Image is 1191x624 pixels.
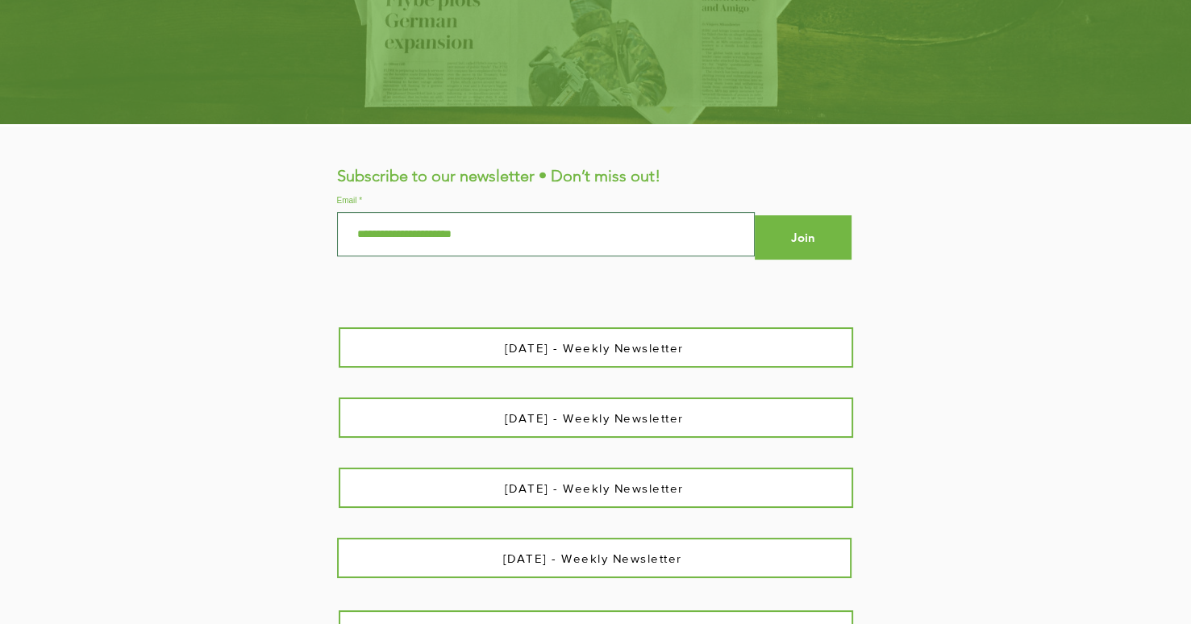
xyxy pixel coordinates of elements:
[503,551,682,565] span: [DATE] - Weekly Newsletter
[791,229,815,246] span: Join
[337,197,755,205] label: Email
[339,397,853,438] a: 2/6/24 - Weekly Newsletter
[505,341,684,355] span: [DATE] - Weekly Newsletter
[505,411,684,425] span: [DATE] - Weekly Newsletter
[337,538,852,578] a: 2/6/24 - Weekly Newsletter
[339,327,853,368] a: 2/6/24 - Weekly Newsletter
[337,166,660,185] span: Subscribe to our newsletter • Don’t miss out!
[505,481,684,495] span: [DATE] - Weekly Newsletter
[339,468,853,508] a: 2/6/24 - Weekly Newsletter
[755,215,852,260] button: Join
